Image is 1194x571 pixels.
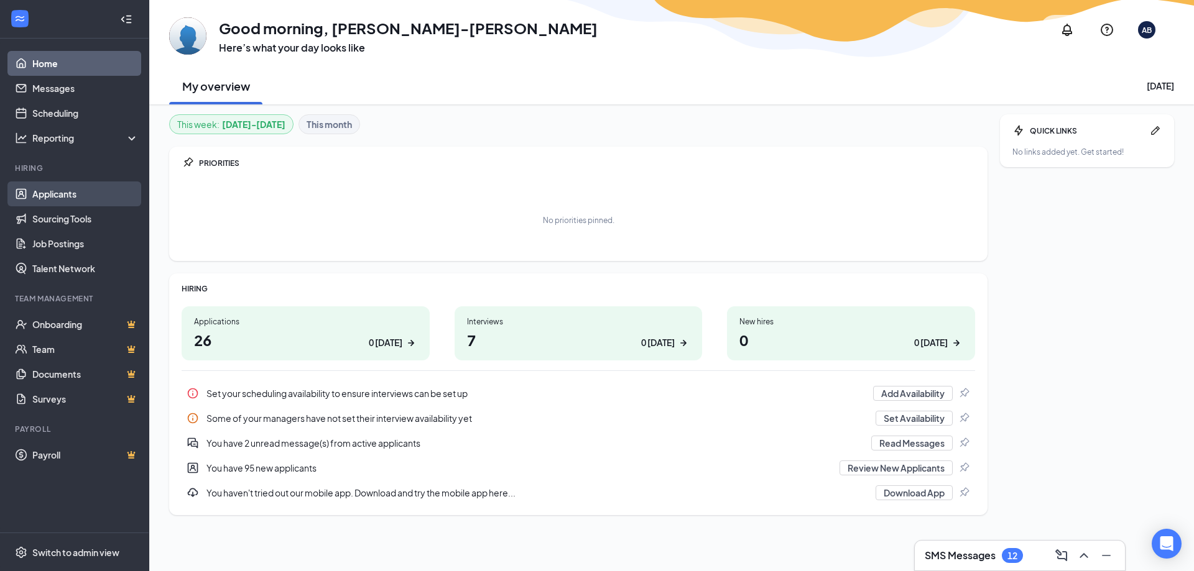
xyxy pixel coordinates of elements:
div: Reporting [32,132,139,144]
svg: Download [187,486,199,499]
a: New hires00 [DATE]ArrowRight [727,306,975,360]
svg: Settings [15,546,27,559]
div: 0 [DATE] [641,336,675,349]
div: New hires [739,316,963,327]
h1: Good morning, [PERSON_NAME]-[PERSON_NAME] [219,17,598,39]
div: You have 95 new applicants [182,455,975,480]
div: HIRING [182,283,975,294]
svg: Pen [1149,124,1162,137]
div: No links added yet. Get started! [1012,147,1162,157]
svg: Collapse [120,13,132,25]
div: Some of your managers have not set their interview availability yet [206,412,868,424]
a: Applicants [32,181,139,206]
svg: ChevronUp [1076,548,1091,563]
h1: 0 [739,329,963,350]
svg: ArrowRight [950,337,963,349]
svg: ArrowRight [405,337,417,349]
div: This week : [177,117,285,131]
div: [DATE] [1147,80,1174,92]
svg: Pin [958,437,970,449]
button: ChevronUp [1073,546,1093,565]
a: TeamCrown [32,337,139,362]
div: Set your scheduling availability to ensure interviews can be set up [206,387,866,400]
b: This month [307,117,352,131]
a: InfoSome of your managers have not set their interview availability yetSet AvailabilityPin [182,406,975,431]
img: Ashlee Bareiss-Rene [169,17,206,55]
div: You have 95 new applicants [206,462,832,474]
svg: Pin [958,412,970,424]
svg: Pin [958,486,970,499]
button: Download App [876,485,953,500]
a: InfoSet your scheduling availability to ensure interviews can be set upAdd AvailabilityPin [182,381,975,406]
div: You haven't tried out our mobile app. Download and try the mobile app here... [206,486,868,499]
a: Talent Network [32,256,139,281]
div: 12 [1007,550,1017,561]
svg: Pin [958,462,970,474]
div: Set your scheduling availability to ensure interviews can be set up [182,381,975,406]
div: AB [1142,25,1152,35]
b: [DATE] - [DATE] [222,117,285,131]
div: Hiring [15,163,136,173]
div: PRIORITIES [199,158,975,168]
a: Interviews70 [DATE]ArrowRight [455,306,703,360]
div: Open Intercom Messenger [1152,529,1182,559]
div: You have 2 unread message(s) from active applicants [182,431,975,455]
h2: My overview [182,78,250,94]
svg: DoubleChatActive [187,437,199,449]
a: OnboardingCrown [32,312,139,337]
a: UserEntityYou have 95 new applicantsReview New ApplicantsPin [182,455,975,480]
a: PayrollCrown [32,442,139,467]
div: Some of your managers have not set their interview availability yet [182,406,975,431]
button: ComposeMessage [1050,546,1070,565]
div: No priorities pinned. [543,215,614,226]
svg: ArrowRight [677,337,690,349]
div: Interviews [467,316,690,327]
a: DoubleChatActiveYou have 2 unread message(s) from active applicantsRead MessagesPin [182,431,975,455]
a: Applications260 [DATE]ArrowRight [182,306,430,360]
button: Review New Applicants [840,460,953,475]
a: Messages [32,76,139,101]
svg: WorkstreamLogo [14,12,26,25]
svg: Notifications [1060,22,1075,37]
svg: Info [187,387,199,400]
svg: ComposeMessage [1054,548,1069,563]
button: Minimize [1095,546,1115,565]
div: Switch to admin view [32,546,119,559]
a: DownloadYou haven't tried out our mobile app. Download and try the mobile app here...Download AppPin [182,480,975,505]
div: You have 2 unread message(s) from active applicants [206,437,864,449]
div: Team Management [15,293,136,304]
svg: Pin [182,157,194,169]
div: 0 [DATE] [914,336,948,349]
svg: Pin [958,387,970,400]
a: Scheduling [32,101,139,126]
button: Add Availability [873,386,953,401]
div: QUICK LINKS [1030,126,1144,136]
a: Home [32,51,139,76]
a: SurveysCrown [32,386,139,411]
a: Sourcing Tools [32,206,139,231]
button: Set Availability [876,411,953,426]
div: Payroll [15,424,136,434]
h1: 26 [194,329,417,350]
div: Applications [194,316,417,327]
a: Job Postings [32,231,139,256]
svg: Bolt [1012,124,1025,137]
a: DocumentsCrown [32,362,139,386]
h1: 7 [467,329,690,350]
svg: Info [187,412,199,424]
h3: SMS Messages [925,549,996,562]
svg: QuestionInfo [1099,22,1114,37]
div: You haven't tried out our mobile app. Download and try the mobile app here... [182,480,975,505]
h3: Here’s what your day looks like [219,41,598,55]
svg: Minimize [1099,548,1114,563]
svg: UserEntity [187,462,199,474]
button: Read Messages [871,436,953,450]
div: 0 [DATE] [369,336,402,349]
svg: Analysis [15,132,27,144]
